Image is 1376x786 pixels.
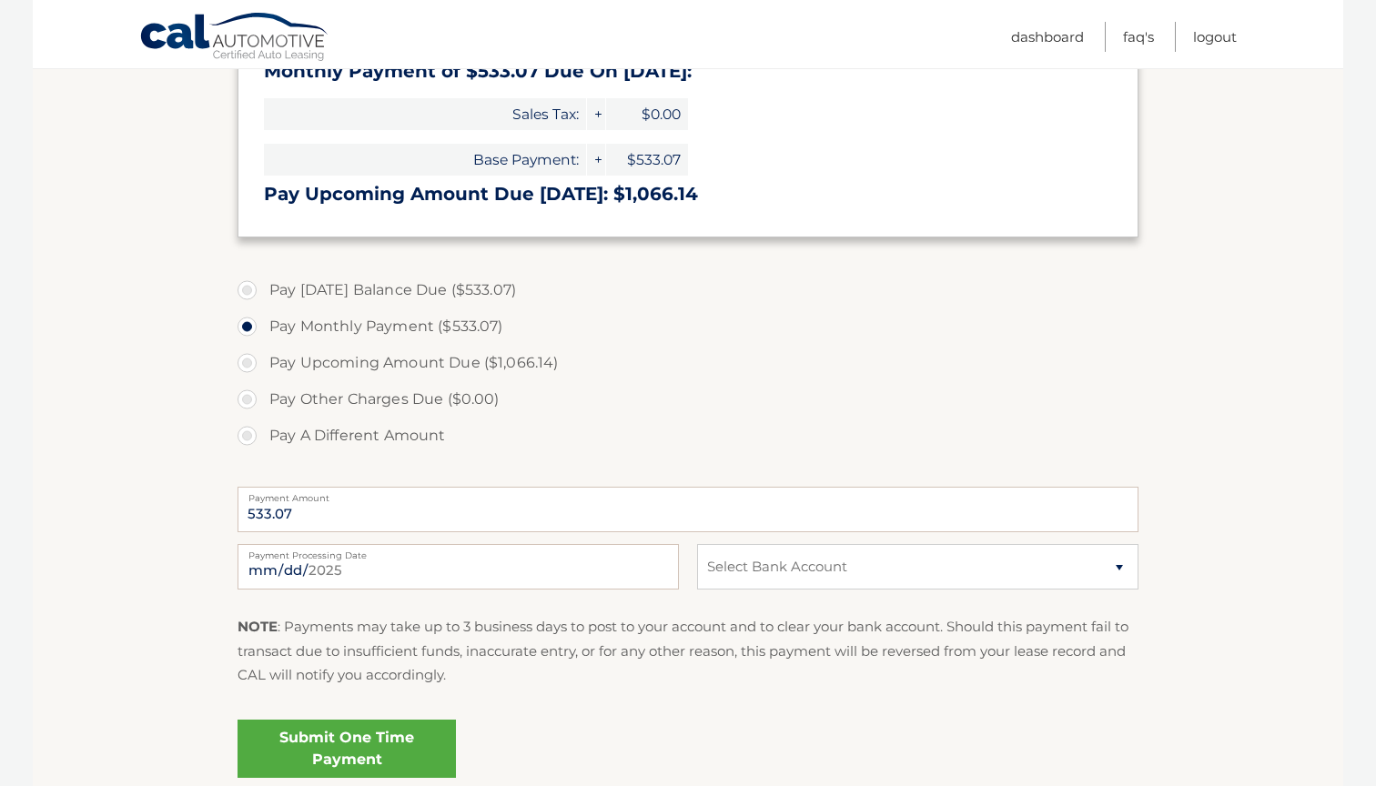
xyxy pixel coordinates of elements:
label: Pay [DATE] Balance Due ($533.07) [238,272,1138,308]
label: Pay A Different Amount [238,418,1138,454]
a: Logout [1193,22,1237,52]
input: Payment Date [238,544,679,589]
span: $0.00 [606,98,688,130]
label: Pay Monthly Payment ($533.07) [238,308,1138,345]
a: Cal Automotive [139,12,330,65]
span: Base Payment: [264,144,586,176]
a: Dashboard [1011,22,1084,52]
h3: Pay Upcoming Amount Due [DATE]: $1,066.14 [264,183,1112,206]
p: : Payments may take up to 3 business days to post to your account and to clear your bank account.... [238,615,1138,687]
span: + [587,144,605,176]
strong: NOTE [238,618,278,635]
span: + [587,98,605,130]
span: $533.07 [606,144,688,176]
a: FAQ's [1123,22,1154,52]
label: Pay Other Charges Due ($0.00) [238,381,1138,418]
h3: Monthly Payment of $533.07 Due On [DATE]: [264,60,1112,83]
label: Pay Upcoming Amount Due ($1,066.14) [238,345,1138,381]
label: Payment Processing Date [238,544,679,559]
label: Payment Amount [238,487,1138,501]
a: Submit One Time Payment [238,720,456,778]
input: Payment Amount [238,487,1138,532]
span: Sales Tax: [264,98,586,130]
